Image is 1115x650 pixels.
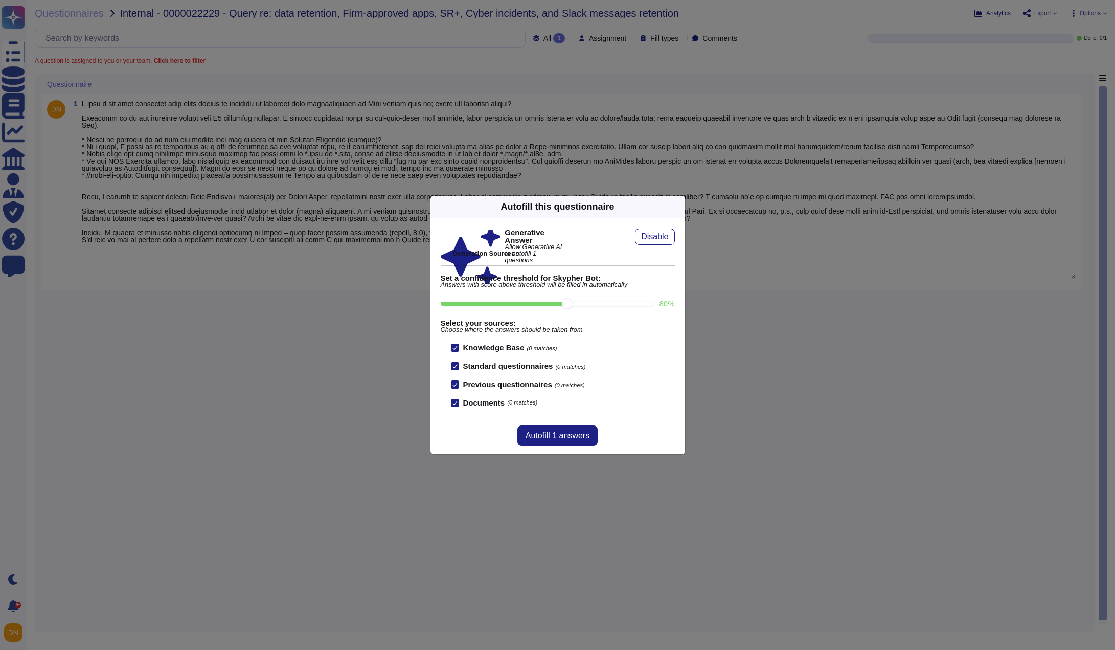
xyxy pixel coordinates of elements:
span: (0 matches) [527,345,557,351]
span: (0 matches) [555,364,585,370]
b: Standard questionnaires [463,362,553,370]
b: Generation Sources : [453,250,519,257]
b: Select your sources: [441,319,675,327]
span: Disable [641,233,668,241]
b: Set a confidence threshold for Skypher Bot: [441,274,675,282]
b: Previous questionnaires [463,380,552,389]
span: Autofill 1 answers [526,432,589,440]
b: Documents [463,399,505,407]
button: Autofill 1 answers [517,425,598,446]
span: (0 matches) [555,382,585,388]
span: Choose where the answers should be taken from [441,327,675,333]
b: Knowledge Base [463,343,525,352]
span: Answers with score above threshold will be filled in automatically [441,282,675,288]
span: (0 matches) [507,400,537,406]
button: Disable [635,229,674,245]
b: Generative Answer [505,229,565,244]
label: 80 % [659,300,674,307]
div: Autofill this questionnaire [500,200,614,214]
span: Allow Generative AI to autofill 1 questions [505,244,565,263]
